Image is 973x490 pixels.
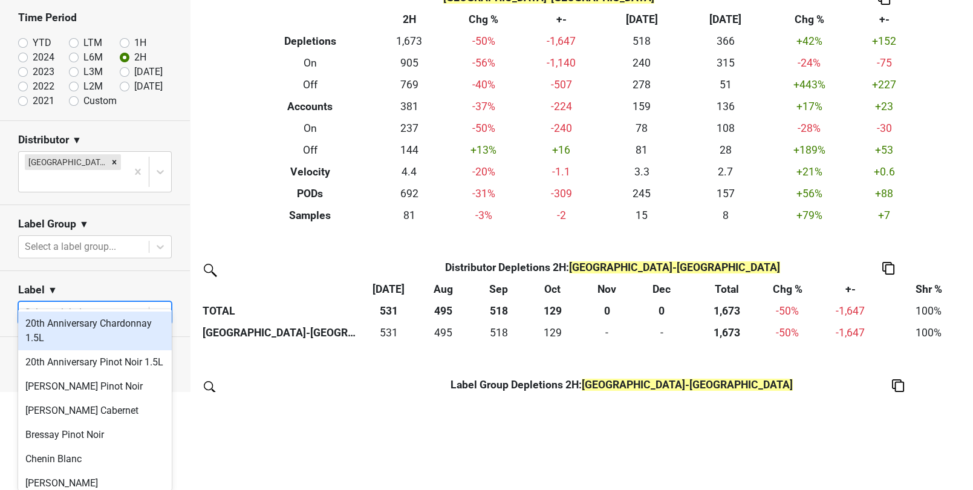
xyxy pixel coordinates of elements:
td: -1,647 [522,31,599,53]
h3: Distributor [18,134,69,146]
div: 495 [418,325,469,341]
th: Accounts [246,96,374,118]
td: 692 [374,183,444,204]
td: -56 % [444,53,523,74]
label: 2024 [33,50,54,65]
th: PODs [246,183,374,204]
td: 0 [635,322,689,344]
td: -240 [522,118,599,140]
span: [GEOGRAPHIC_DATA]-[GEOGRAPHIC_DATA] [569,261,780,273]
label: [DATE] [134,79,163,94]
label: 2022 [33,79,54,94]
div: 518 [475,325,523,341]
td: -309 [522,183,599,204]
td: 518 [472,322,526,344]
td: 381 [374,96,444,118]
label: 2H [134,50,146,65]
th: Nov: activate to sort column ascending [579,278,635,300]
td: 108 [683,118,767,140]
span: ▼ [72,133,82,148]
h3: Time Period [18,11,172,24]
th: 1673.336 [689,322,765,344]
td: 81 [374,204,444,226]
td: 144 [374,139,444,161]
td: +152 [851,31,917,53]
td: 100% [891,322,966,344]
td: 100% [891,300,966,322]
td: 531.336 [362,322,415,344]
td: +443 % [767,74,851,96]
div: - [637,325,686,341]
th: [DATE] [683,9,767,31]
th: [GEOGRAPHIC_DATA]-[GEOGRAPHIC_DATA] [200,322,362,344]
div: Remove Monterey-CA [108,154,121,170]
td: 495 [415,322,472,344]
label: LTM [83,36,102,50]
th: Label Group Depletions 2H : [415,374,827,396]
td: 240 [600,53,683,74]
div: 1,673 [692,325,762,341]
td: 28 [683,139,767,161]
td: +42 % [767,31,851,53]
div: 129 [529,325,576,341]
label: 2021 [33,94,54,108]
label: Custom [83,94,117,108]
td: 905 [374,53,444,74]
td: -1,140 [522,53,599,74]
th: Sep: activate to sort column ascending [472,278,526,300]
td: +79 % [767,204,851,226]
label: 1H [134,36,146,50]
td: +13 % [444,139,523,161]
label: 2023 [33,65,54,79]
th: Depletions [246,31,374,53]
th: 129 [526,300,579,322]
th: Aug: activate to sort column ascending [415,278,472,300]
th: [DATE] [600,9,683,31]
th: Oct: activate to sort column ascending [526,278,579,300]
td: -75 [851,53,917,74]
th: Velocity [246,161,374,183]
label: L6M [83,50,103,65]
td: +189 % [767,139,851,161]
td: -507 [522,74,599,96]
td: 15 [600,204,683,226]
div: [GEOGRAPHIC_DATA]-[GEOGRAPHIC_DATA] [25,154,108,170]
td: +0.6 [851,161,917,183]
th: Shr %: activate to sort column ascending [891,278,966,300]
div: - [582,325,632,341]
th: 1,673 [689,300,765,322]
td: -1.1 [522,161,599,183]
div: Chenin Blanc [18,447,172,471]
td: -37 % [444,96,523,118]
th: On [246,118,374,140]
td: -20 % [444,161,523,183]
td: 315 [683,53,767,74]
th: 531 [362,300,415,322]
th: Samples [246,204,374,226]
th: On [246,53,374,74]
h3: Label Group [18,218,76,230]
div: [PERSON_NAME] Pinot Noir [18,374,172,399]
label: L2M [83,79,103,94]
td: 4.4 [374,161,444,183]
td: -50 % [444,118,523,140]
td: 136 [683,96,767,118]
td: +23 [851,96,917,118]
td: +56 % [767,183,851,204]
img: filter [200,260,219,279]
th: 0 [579,300,635,322]
span: ▼ [79,217,89,232]
div: 20th Anniversary Chardonnay 1.5L [18,312,172,350]
span: -1,647 [836,305,865,317]
td: 159 [600,96,683,118]
td: 0 [579,322,635,344]
th: TOTAL [200,300,362,322]
td: -3 % [444,204,523,226]
div: Bressay Pinot Noir [18,423,172,447]
td: 237 [374,118,444,140]
td: 366 [683,31,767,53]
th: 0 [635,300,689,322]
td: 81 [600,139,683,161]
td: 8 [683,204,767,226]
td: -224 [522,96,599,118]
